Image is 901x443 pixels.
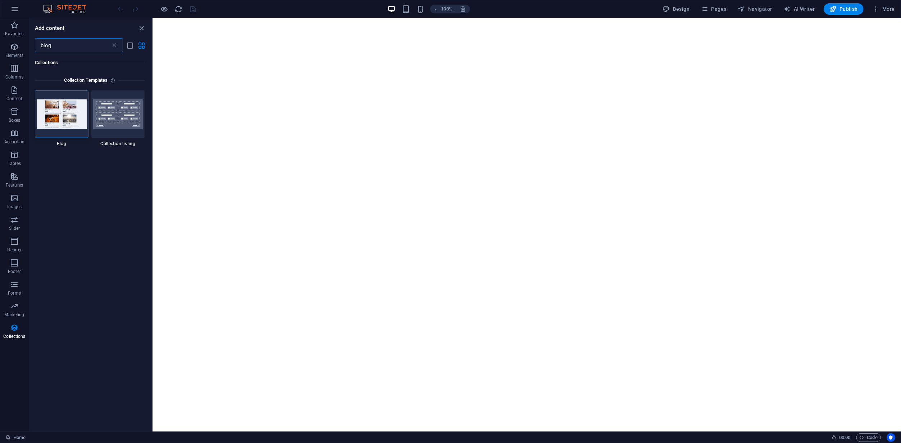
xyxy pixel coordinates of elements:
p: Collections [3,334,25,339]
p: Slider [9,225,20,231]
p: Marketing [4,312,24,318]
span: Pages [701,5,726,13]
p: Elements [5,53,24,58]
button: list-view [126,41,135,50]
span: Blog [35,141,88,147]
p: Boxes [9,117,21,123]
h6: 100% [441,5,452,13]
p: Favorites [5,31,23,37]
button: grid-view [137,41,146,50]
input: Search [35,38,111,53]
span: Publish [829,5,858,13]
button: AI Writer [781,3,818,15]
img: blog_extension.jpg [37,99,87,129]
button: Publish [824,3,864,15]
span: Design [663,5,690,13]
button: Design [660,3,693,15]
span: : [844,435,845,440]
button: Click here to leave preview mode and continue editing [160,5,169,13]
h6: Collection Templates [62,76,111,85]
div: Collection listing [91,90,145,147]
p: Tables [8,161,21,166]
span: Code [860,433,878,442]
i: Each template - except the Collections listing - comes with a preconfigured design and collection... [110,76,118,85]
p: Footer [8,269,21,274]
i: Reload page [175,5,183,13]
span: Collection listing [91,141,145,147]
a: Click to cancel selection. Double-click to open Pages [6,433,26,442]
img: Editor Logo [41,5,95,13]
h6: Add content [35,24,65,32]
p: Content [6,96,22,102]
button: close panel [137,24,146,32]
button: Navigator [735,3,775,15]
i: On resize automatically adjust zoom level to fit chosen device. [460,6,466,12]
p: Accordion [4,139,24,145]
p: Features [6,182,23,188]
button: reload [174,5,183,13]
div: Design (Ctrl+Alt+Y) [660,3,693,15]
button: Usercentrics [887,433,895,442]
p: Forms [8,290,21,296]
button: Code [856,433,881,442]
span: 00 00 [839,433,850,442]
button: More [869,3,898,15]
p: Header [7,247,22,253]
h6: Session time [832,433,851,442]
span: Navigator [738,5,772,13]
span: More [872,5,895,13]
button: 100% [430,5,456,13]
p: Columns [5,74,23,80]
h6: Collections [35,58,145,67]
span: AI Writer [784,5,815,13]
img: collectionscontainer1.svg [93,99,143,129]
button: Pages [698,3,729,15]
div: Blog [35,90,88,147]
p: Images [7,204,22,210]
